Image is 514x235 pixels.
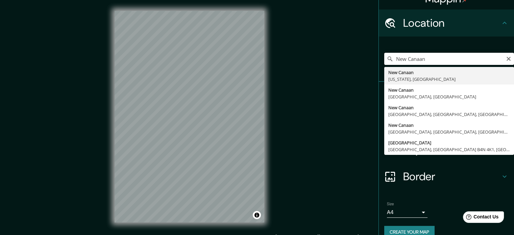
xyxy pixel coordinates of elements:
div: New Canaan [388,122,510,128]
div: [US_STATE], [GEOGRAPHIC_DATA] [388,76,510,83]
div: [GEOGRAPHIC_DATA] [388,139,510,146]
div: [GEOGRAPHIC_DATA], [GEOGRAPHIC_DATA] [388,93,510,100]
div: Pins [379,82,514,109]
button: Clear [506,55,511,62]
div: Border [379,163,514,190]
canvas: Map [115,11,264,222]
div: New Canaan [388,87,510,93]
div: A4 [387,207,427,218]
h4: Location [403,16,500,30]
div: Layout [379,136,514,163]
iframe: Help widget launcher [454,209,507,228]
h4: Layout [403,143,500,156]
label: Size [387,201,394,207]
button: Toggle attribution [253,211,261,219]
div: Location [379,9,514,37]
div: [GEOGRAPHIC_DATA], [GEOGRAPHIC_DATA], [GEOGRAPHIC_DATA] [388,111,510,118]
div: New Canaan [388,104,510,111]
div: [GEOGRAPHIC_DATA], [GEOGRAPHIC_DATA] B4N 4K1, [GEOGRAPHIC_DATA] [388,146,510,153]
div: Style [379,109,514,136]
div: [GEOGRAPHIC_DATA], [GEOGRAPHIC_DATA], [GEOGRAPHIC_DATA] [388,128,510,135]
h4: Border [403,170,500,183]
div: New Canaan [388,69,510,76]
input: Pick your city or area [384,53,514,65]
